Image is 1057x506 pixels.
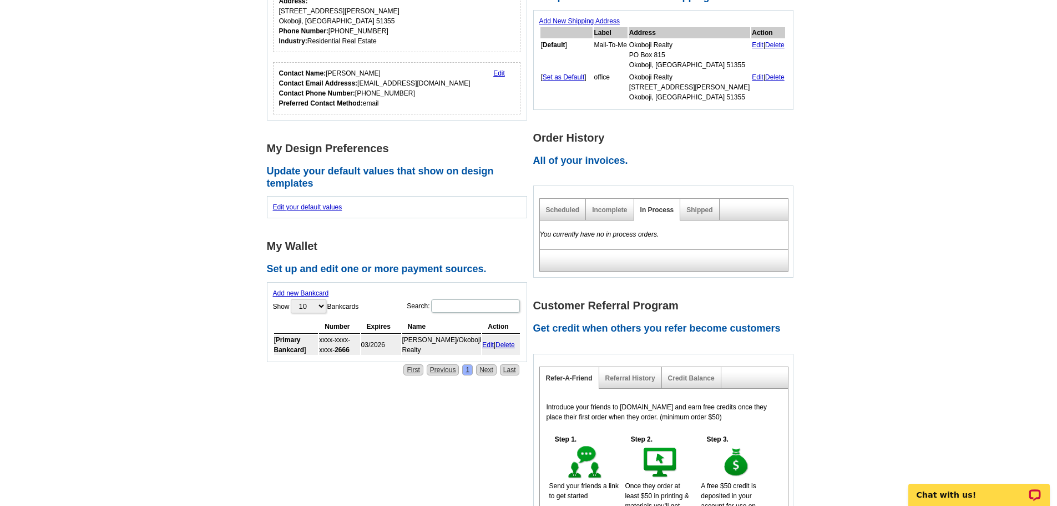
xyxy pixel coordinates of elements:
a: Incomplete [592,206,627,214]
h5: Step 1. [549,434,583,444]
th: Number [319,320,360,334]
h2: Set up and edit one or more payment sources. [267,263,533,275]
label: Show Bankcards [273,298,359,314]
td: | [482,335,519,355]
h2: Get credit when others you refer become customers [533,323,800,335]
img: step-2.gif [641,444,680,481]
a: In Process [640,206,674,214]
a: Delete [765,41,785,49]
a: Shipped [686,206,712,214]
strong: Preferred Contact Method: [279,99,363,107]
strong: Contact Name: [279,69,326,77]
a: Referral History [605,374,655,382]
a: Edit [752,41,763,49]
td: Okoboji Realty [STREET_ADDRESS][PERSON_NAME] Okoboji, [GEOGRAPHIC_DATA] 51355 [629,72,750,103]
strong: Contact Phone Number: [279,89,355,97]
strong: Contact Email Addresss: [279,79,358,87]
a: 1 [462,364,473,375]
a: Previous [427,364,459,375]
th: Name [402,320,482,334]
strong: 2666 [335,346,350,354]
label: Search: [407,298,520,314]
td: [ ] [540,72,593,103]
em: You currently have no in process orders. [540,231,659,238]
iframe: LiveChat chat widget [901,471,1057,506]
td: [PERSON_NAME]/Okoboji Realty [402,335,482,355]
strong: Phone Number: [279,27,328,35]
h5: Step 2. [625,434,658,444]
td: Mail-To-Me [594,39,628,71]
a: Next [476,364,497,375]
h1: My Design Preferences [267,143,533,154]
p: Introduce your friends to [DOMAIN_NAME] and earn free credits once they place their first order w... [547,402,781,422]
th: Label [594,27,628,38]
a: Add New Shipping Address [539,17,620,25]
a: Set as Default [543,73,584,81]
input: Search: [431,299,520,313]
a: Add new Bankcard [273,289,329,297]
th: Expires [361,320,401,334]
td: xxxx-xxxx-xxxx- [319,335,360,355]
a: Scheduled [546,206,580,214]
b: Default [543,41,565,49]
a: Delete [765,73,785,81]
a: Edit [493,69,505,77]
h1: Order History [533,132,800,144]
a: Last [500,364,519,375]
h5: Step 3. [701,434,734,444]
a: Refer-A-Friend [546,374,593,382]
strong: Industry: [279,37,307,45]
th: Action [482,320,519,334]
h2: All of your invoices. [533,155,800,167]
a: Edit [482,341,494,349]
h1: Customer Referral Program [533,300,800,312]
img: step-1.gif [566,444,604,481]
a: Edit your default values [273,203,342,211]
div: Who should we contact regarding order issues? [273,62,521,114]
span: Send your friends a link to get started [549,482,619,500]
a: Edit [752,73,763,81]
h2: Update your default values that show on design templates [267,166,533,189]
div: [PERSON_NAME] [EMAIL_ADDRESS][DOMAIN_NAME] [PHONE_NUMBER] email [279,68,471,108]
td: Okoboji Realty PO Box 815 Okoboji, [GEOGRAPHIC_DATA] 51355 [629,39,750,71]
img: step-3.gif [717,444,756,481]
th: Address [629,27,750,38]
td: | [751,72,785,103]
th: Action [751,27,785,38]
td: office [594,72,628,103]
h1: My Wallet [267,241,533,252]
td: [ ] [274,335,318,355]
a: Credit Balance [668,374,715,382]
a: Delete [495,341,515,349]
td: [ ] [540,39,593,71]
b: Primary Bankcard [274,336,305,354]
td: | [751,39,785,71]
select: ShowBankcards [291,299,326,313]
td: 03/2026 [361,335,401,355]
a: First [403,364,423,375]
